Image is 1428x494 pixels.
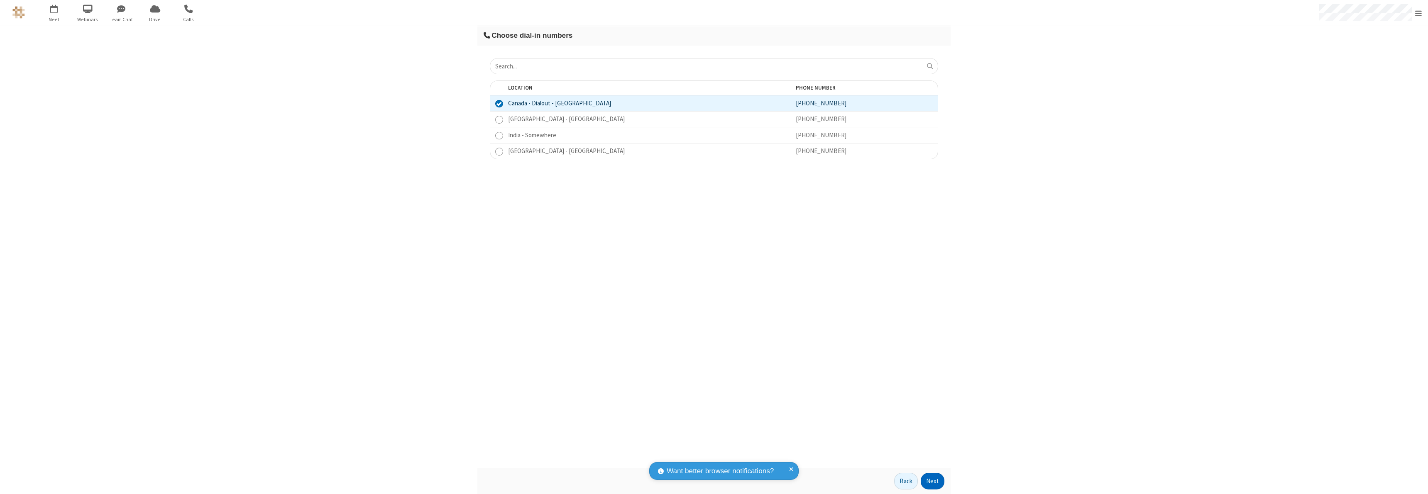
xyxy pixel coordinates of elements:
span: Webinars [72,16,103,23]
span: Meet [39,16,70,23]
span: [PHONE_NUMBER] [796,115,846,123]
td: Canada - Dialout - [GEOGRAPHIC_DATA] [503,95,791,111]
span: [PHONE_NUMBER] [796,99,846,107]
button: Next [921,473,944,489]
td: India - Somewhere [503,127,791,143]
th: Phone number [791,80,938,95]
span: Calls [173,16,204,23]
img: QA Selenium DO NOT DELETE OR CHANGE [12,6,25,19]
span: Choose dial-in numbers [491,31,572,39]
input: Search... [490,58,938,74]
span: [PHONE_NUMBER] [796,131,846,139]
span: Want better browser notifications? [667,466,774,477]
span: Team Chat [106,16,137,23]
td: [GEOGRAPHIC_DATA] - [GEOGRAPHIC_DATA] [503,143,791,160]
button: Back [894,473,918,489]
td: [GEOGRAPHIC_DATA] - [GEOGRAPHIC_DATA] [503,111,791,127]
span: [PHONE_NUMBER] [796,147,846,155]
span: Drive [139,16,171,23]
th: Location [503,80,791,95]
